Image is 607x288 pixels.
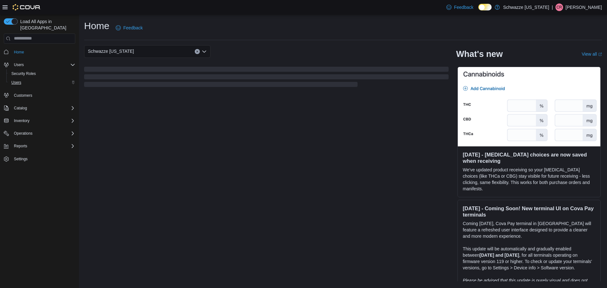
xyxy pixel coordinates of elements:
img: Cova [13,4,41,10]
a: Security Roles [9,70,38,77]
span: Load All Apps in [GEOGRAPHIC_DATA] [18,18,75,31]
button: Inventory [1,116,78,125]
strong: [DATE] and [DATE] [480,253,519,258]
span: Loading [84,68,449,88]
a: View allExternal link [582,52,602,57]
p: We've updated product receiving so your [MEDICAL_DATA] choices (like THCa or CBG) stay visible fo... [463,167,595,192]
span: Feedback [123,25,143,31]
span: Schwazze [US_STATE] [88,47,134,55]
span: Feedback [454,4,473,10]
span: Catalog [14,106,27,111]
h3: [DATE] - Coming Soon! New terminal UI on Cova Pay terminals [463,205,595,218]
div: Corey Rivera [555,3,563,11]
p: Schwazze [US_STATE] [503,3,549,11]
button: Settings [1,154,78,163]
p: [PERSON_NAME] [566,3,602,11]
span: Reports [11,142,75,150]
span: Inventory [11,117,75,125]
input: Dark Mode [478,4,492,10]
button: Catalog [1,104,78,113]
button: Home [1,47,78,57]
span: Home [14,50,24,55]
span: Operations [14,131,33,136]
p: | [552,3,553,11]
span: Customers [14,93,32,98]
span: Users [9,79,75,86]
button: Operations [1,129,78,138]
button: Users [6,78,78,87]
h3: [DATE] - [MEDICAL_DATA] choices are now saved when receiving [463,151,595,164]
a: Home [11,48,27,56]
p: This update will be automatically and gradually enabled between , for all terminals operating on ... [463,246,595,271]
a: Customers [11,92,35,99]
p: Coming [DATE], Cova Pay terminal in [GEOGRAPHIC_DATA] will feature a refreshed user interface des... [463,220,595,239]
h2: What's new [456,49,503,59]
span: Reports [14,144,27,149]
a: Users [9,79,24,86]
nav: Complex example [4,45,75,180]
span: Settings [14,156,28,162]
span: Customers [11,91,75,99]
span: Inventory [14,118,29,123]
button: Open list of options [202,49,207,54]
button: Users [11,61,26,69]
button: Reports [11,142,30,150]
h1: Home [84,20,109,32]
svg: External link [598,52,602,56]
button: Clear input [195,49,200,54]
button: Security Roles [6,69,78,78]
span: Users [11,80,21,85]
span: Operations [11,130,75,137]
a: Feedback [444,1,476,14]
span: Security Roles [11,71,36,76]
button: Customers [1,91,78,100]
a: Feedback [113,21,145,34]
span: CR [556,3,562,11]
span: Catalog [11,104,75,112]
button: Operations [11,130,35,137]
button: Users [1,60,78,69]
span: Security Roles [9,70,75,77]
span: Home [11,48,75,56]
button: Catalog [11,104,29,112]
span: Users [14,62,24,67]
button: Inventory [11,117,32,125]
span: Settings [11,155,75,163]
button: Reports [1,142,78,150]
span: Users [11,61,75,69]
a: Settings [11,155,30,163]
